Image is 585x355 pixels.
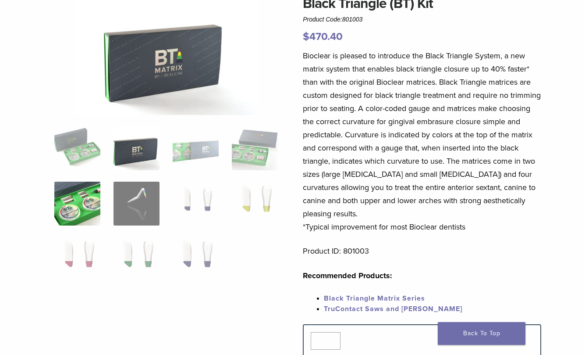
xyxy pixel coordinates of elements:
img: Black Triangle (BT) Kit - Image 6 [113,182,160,226]
img: Black Triangle (BT) Kit - Image 9 [54,237,100,281]
img: Black Triangle (BT) Kit - Image 10 [113,237,160,281]
span: $ [303,30,309,43]
bdi: 470.40 [303,30,343,43]
p: Bioclear is pleased to introduce the Black Triangle System, a new matrix system that enables blac... [303,49,541,233]
strong: Recommended Products: [303,271,392,280]
img: Black Triangle (BT) Kit - Image 2 [113,126,160,170]
img: Black Triangle (BT) Kit - Image 8 [232,182,278,226]
a: Black Triangle Matrix Series [324,294,425,303]
img: Black Triangle (BT) Kit - Image 3 [173,126,219,170]
img: Black Triangle (BT) Kit - Image 5 [54,182,100,226]
span: 801003 [342,16,363,23]
a: TruContact Saws and [PERSON_NAME] [324,305,462,313]
img: Black Triangle (BT) Kit - Image 11 [173,237,219,281]
img: Black Triangle (BT) Kit - Image 4 [232,126,278,170]
p: Product ID: 801003 [303,244,541,258]
a: Back To Top [438,322,525,345]
span: Product Code: [303,16,362,23]
img: Intro-Black-Triangle-Kit-6-Copy-e1548792917662-324x324.jpg [54,126,100,170]
img: Black Triangle (BT) Kit - Image 7 [173,182,219,226]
